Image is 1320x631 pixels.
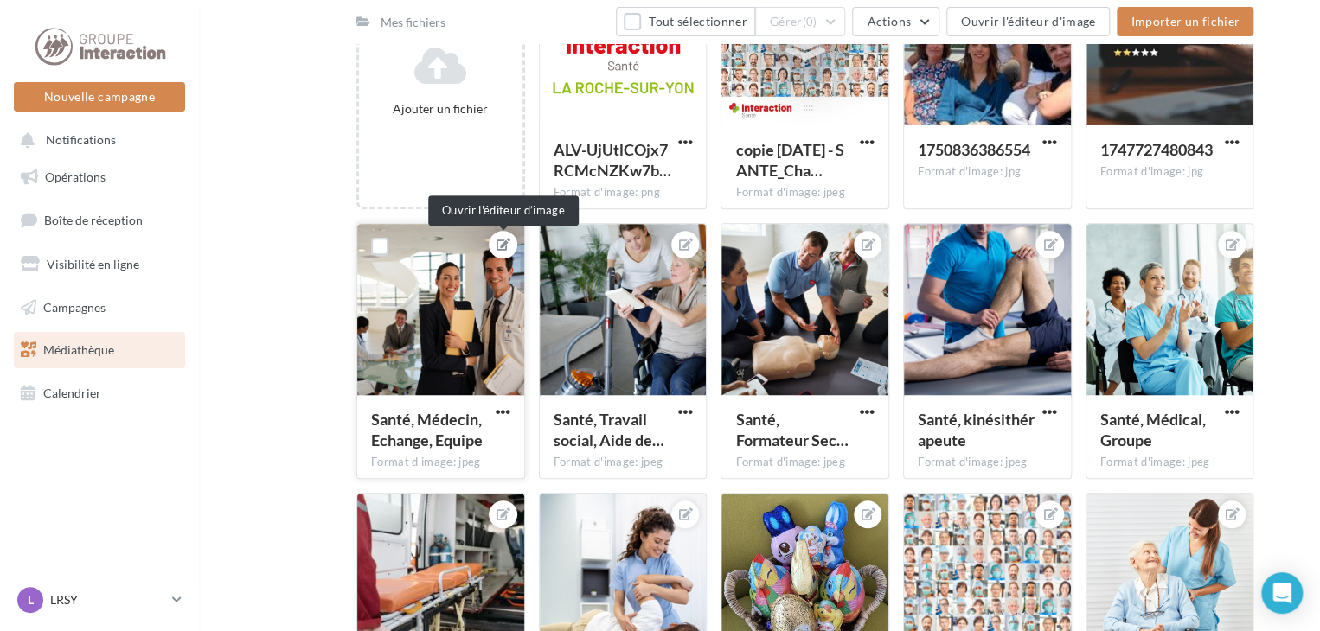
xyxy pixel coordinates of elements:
span: Santé, Travail social, Aide de vie, Accompagnant [554,410,664,449]
p: LRSY [50,591,165,609]
a: Campagnes [10,290,189,326]
a: Boîte de réception [10,201,189,239]
div: Ajouter un fichier [366,100,516,118]
span: ALV-UjUtlCOjx7RCMcNZKw7bzCZOz-4MjVQ4mPWCp_zql9HxfyfhM3o [554,140,671,180]
a: Calendrier [10,375,189,411]
a: Visibilité en ligne [10,246,189,283]
span: Campagnes [43,299,106,314]
button: Nouvelle campagne [14,82,185,112]
span: Importer un fichier [1131,14,1240,29]
a: Opérations [10,159,189,195]
button: Tout sélectionner [616,7,754,36]
span: Opérations [45,169,106,184]
span: Santé, Médecin, Echange, Equipe [371,410,483,449]
button: Gérer(0) [755,7,846,36]
div: Format d'image: jpeg [918,455,1057,470]
div: Open Intercom Messenger [1261,572,1303,614]
span: Santé, kinésithérapeute [918,410,1035,449]
div: Format d'image: jpeg [735,455,875,470]
span: Boîte de réception [44,213,143,227]
span: Notifications [46,133,116,148]
span: Actions [867,14,910,29]
span: Médiathèque [43,342,114,357]
div: Format d'image: jpeg [554,455,693,470]
div: Format d'image: jpeg [371,455,510,470]
a: Médiathèque [10,332,189,368]
span: Calendrier [43,386,101,400]
div: Format d'image: jpg [918,164,1057,180]
span: Santé, Formateur Secourisme [735,410,848,449]
div: Format d'image: jpg [1100,164,1240,180]
div: Mes fichiers [381,14,445,31]
span: Visibilité en ligne [47,257,139,271]
a: L LRSY [14,583,185,616]
button: Importer un fichier [1117,7,1253,36]
button: Ouvrir l'éditeur d'image [946,7,1110,36]
div: Ouvrir l'éditeur d’image [428,195,579,226]
span: 1747727480843 [1100,140,1213,159]
div: Format d'image: jpeg [735,185,875,201]
div: Format d'image: jpeg [1100,455,1240,470]
span: Santé, Médical, Groupe [1100,410,1206,449]
button: Actions [852,7,939,36]
span: (0) [803,15,817,29]
span: 1750836386554 [918,140,1030,159]
div: Format d'image: png [554,185,693,201]
span: L [28,591,34,609]
span: copie 10-07-2025 - SANTE_Changement de saisons_été [735,140,843,180]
